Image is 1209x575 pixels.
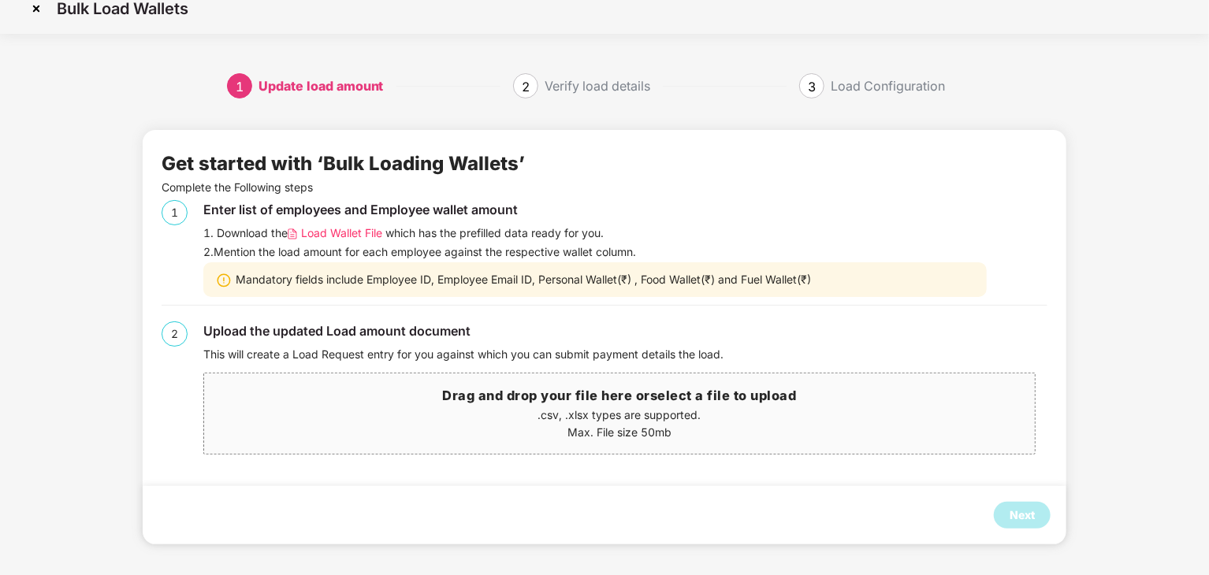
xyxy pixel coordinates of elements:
[203,321,1047,341] div: Upload the updated Load amount document
[203,224,1047,242] div: 1. Download the which has the prefilled data ready for you.
[203,200,1047,220] div: Enter list of employees and Employee wallet amount
[203,243,1047,261] div: 2. Mention the load amount for each employee against the respective wallet column.
[259,73,384,98] div: Update load amount
[808,79,816,95] span: 3
[236,79,244,95] span: 1
[204,373,1034,454] span: Drag and drop your file here orselect a file to upload.csv, .xlsx types are supported.Max. File s...
[203,346,1047,363] div: This will create a Load Request entry for you against which you can submit payment details the load.
[545,73,650,98] div: Verify load details
[831,73,945,98] div: Load Configuration
[522,79,530,95] span: 2
[288,228,297,240] img: svg+xml;base64,PHN2ZyB4bWxucz0iaHR0cDovL3d3dy53My5vcmcvMjAwMC9zdmciIHdpZHRoPSIxMi4wNTMiIGhlaWdodD...
[162,200,188,225] div: 1
[203,262,987,297] div: Mandatory fields include Employee ID, Employee Email ID, Personal Wallet(₹) , Food Wallet(₹) and ...
[204,406,1034,424] p: .csv, .xlsx types are supported.
[216,273,232,288] img: svg+xml;base64,PHN2ZyBpZD0iV2FybmluZ18tXzIweDIwIiBkYXRhLW5hbWU9Ildhcm5pbmcgLSAyMHgyMCIgeG1sbnM9Im...
[301,224,382,242] span: Load Wallet File
[204,424,1034,441] p: Max. File size 50mb
[204,386,1034,406] h3: Drag and drop your file here or
[650,388,797,403] span: select a file to upload
[162,179,1047,196] p: Complete the Following steps
[162,149,525,179] div: Get started with ‘Bulk Loading Wallets’
[162,321,188,347] div: 2
[1010,506,1035,524] div: Next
